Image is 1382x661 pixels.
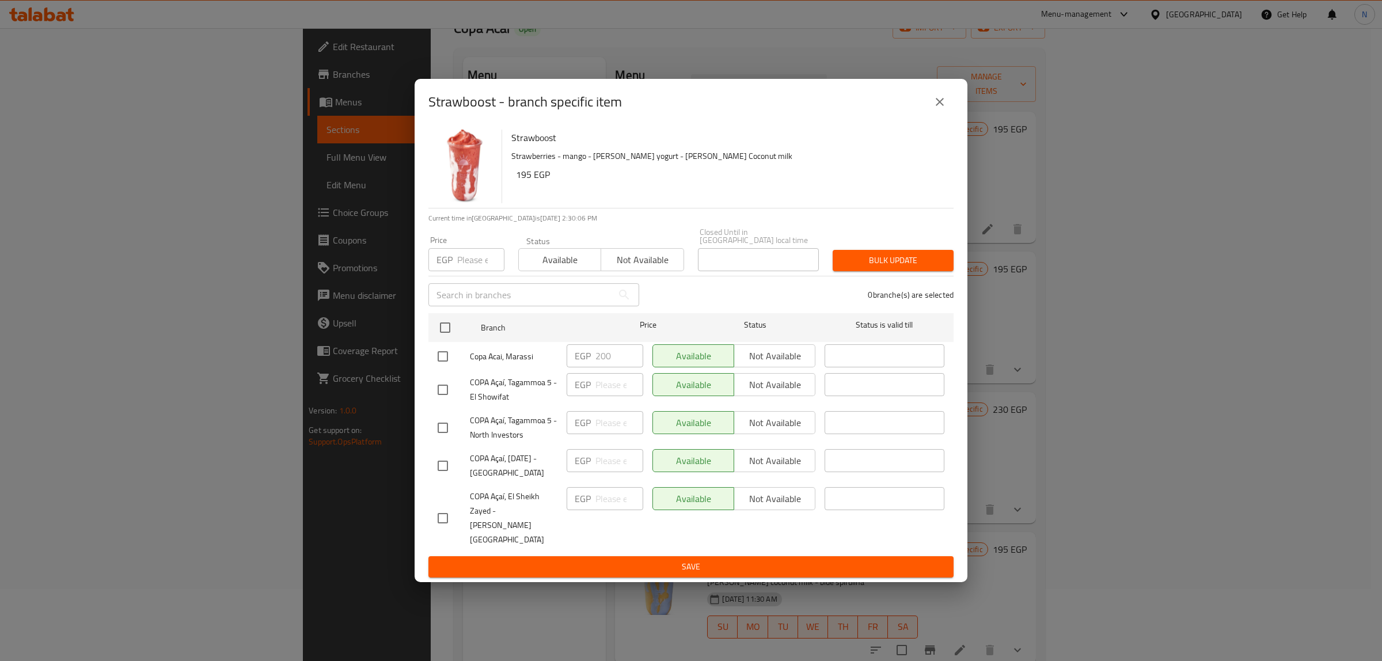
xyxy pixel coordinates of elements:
span: COPA Açaí, Tagammoa 5 - El Showifat [470,375,557,404]
button: Not available [601,248,684,271]
span: Save [438,560,944,574]
h6: Strawboost [511,130,944,146]
span: COPA Açaí, El Sheikh Zayed - [PERSON_NAME][GEOGRAPHIC_DATA] [470,489,557,547]
p: EGP [575,492,591,506]
h2: Strawboost - branch specific item [428,93,622,111]
p: EGP [436,253,453,267]
p: EGP [575,454,591,468]
input: Please enter price [595,373,643,396]
img: Strawboost [428,130,502,203]
span: COPA Açaí, Tagammoa 5 - North Investors [470,413,557,442]
input: Please enter price [595,344,643,367]
p: EGP [575,349,591,363]
input: Please enter price [595,487,643,510]
input: Please enter price [457,248,504,271]
span: Status [696,318,815,332]
span: Branch [481,321,601,335]
input: Please enter price [595,449,643,472]
span: Price [610,318,686,332]
p: 0 branche(s) are selected [868,289,954,301]
h6: 195 EGP [516,166,944,183]
span: Copa Acai, Marassi [470,350,557,364]
p: Strawberries - mango - [PERSON_NAME] yogurt - [PERSON_NAME] Coconut milk [511,149,944,164]
button: Available [518,248,601,271]
input: Please enter price [595,411,643,434]
button: close [926,88,954,116]
p: Current time in [GEOGRAPHIC_DATA] is [DATE] 2:30:06 PM [428,213,954,223]
span: Bulk update [842,253,944,268]
span: Not available [606,252,679,268]
span: COPA Açaí, [DATE] - [GEOGRAPHIC_DATA] [470,451,557,480]
button: Bulk update [833,250,954,271]
p: EGP [575,378,591,392]
span: Status is valid till [825,318,944,332]
input: Search in branches [428,283,613,306]
span: Available [523,252,597,268]
button: Save [428,556,954,578]
p: EGP [575,416,591,430]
